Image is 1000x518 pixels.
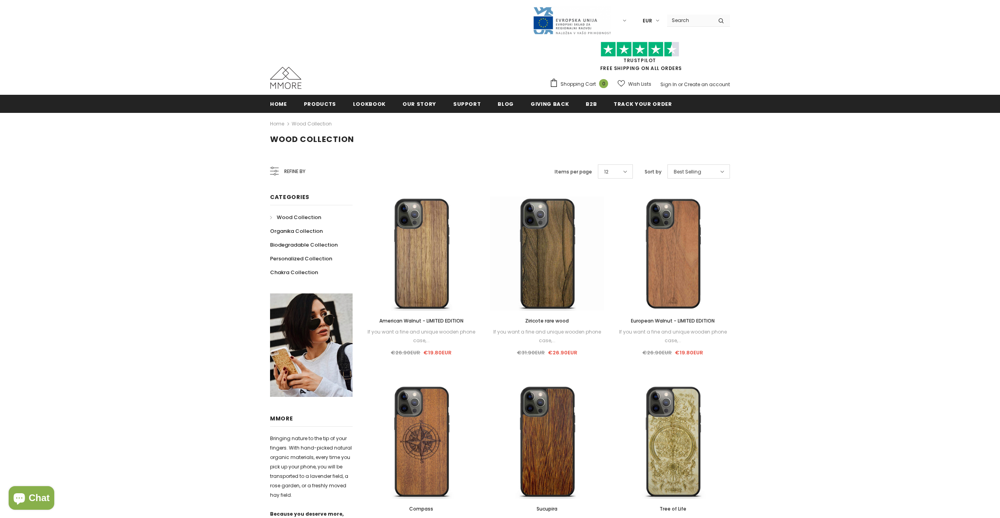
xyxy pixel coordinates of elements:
a: Chakra Collection [270,265,318,279]
span: support [453,100,481,108]
span: €19.80EUR [675,349,703,356]
span: €31.90EUR [517,349,545,356]
span: Personalized Collection [270,255,332,262]
a: Sucupira [490,505,604,513]
input: Search Site [667,15,712,26]
a: Products [304,95,336,112]
a: Wish Lists [618,77,651,91]
span: 0 [599,79,608,88]
span: Lookbook [353,100,386,108]
inbox-online-store-chat: Shopify online store chat [6,486,57,512]
span: European Walnut - LIMITED EDITION [631,317,715,324]
a: Shopping Cart 0 [550,78,612,90]
a: Giving back [531,95,569,112]
img: Trust Pilot Stars [601,42,679,57]
span: American Walnut - LIMITED EDITION [379,317,463,324]
span: Track your order [614,100,672,108]
span: Organika Collection [270,227,323,235]
span: Wish Lists [628,80,651,88]
div: If you want a fine and unique wooden phone case,... [364,328,478,345]
a: Blog [498,95,514,112]
span: Wood Collection [270,134,354,145]
a: Home [270,119,284,129]
img: Javni Razpis [533,6,611,35]
a: Compass [364,505,478,513]
a: European Walnut - LIMITED EDITION [616,317,730,325]
a: Home [270,95,287,112]
span: Compass [409,505,433,512]
a: Lookbook [353,95,386,112]
label: Sort by [645,168,662,176]
span: Categories [270,193,309,201]
span: €19.80EUR [423,349,452,356]
span: €26.90EUR [391,349,420,356]
span: Sucupira [537,505,557,512]
span: Shopping Cart [561,80,596,88]
a: support [453,95,481,112]
span: MMORE [270,415,293,422]
label: Items per page [555,168,592,176]
span: Biodegradable Collection [270,241,338,249]
span: Wood Collection [277,214,321,221]
span: €26.90EUR [642,349,672,356]
a: Sign In [660,81,677,88]
a: Organika Collection [270,224,323,238]
a: American Walnut - LIMITED EDITION [364,317,478,325]
span: Chakra Collection [270,269,318,276]
a: Create an account [684,81,730,88]
span: FREE SHIPPING ON ALL ORDERS [550,45,730,72]
a: Track your order [614,95,672,112]
span: Home [270,100,287,108]
span: Tree of Life [660,505,686,512]
a: Wood Collection [270,210,321,224]
span: Blog [498,100,514,108]
span: EUR [643,17,652,25]
span: Best Selling [674,168,701,176]
a: B2B [586,95,597,112]
span: 12 [604,168,608,176]
span: €26.90EUR [548,349,577,356]
a: Biodegradable Collection [270,238,338,252]
span: Refine by [284,167,305,176]
span: Giving back [531,100,569,108]
span: or [678,81,683,88]
div: If you want a fine and unique wooden phone case,... [490,328,604,345]
a: Tree of Life [616,505,730,513]
span: Our Story [403,100,436,108]
a: Trustpilot [623,57,656,64]
span: B2B [586,100,597,108]
span: Ziricote rare wood [525,317,569,324]
a: Javni Razpis [533,17,611,24]
div: If you want a fine and unique wooden phone case,... [616,328,730,345]
a: Personalized Collection [270,252,332,265]
a: Wood Collection [292,120,332,127]
img: MMORE Cases [270,67,301,89]
a: Our Story [403,95,436,112]
a: Ziricote rare wood [490,317,604,325]
p: Bringing nature to the tip of your fingers. With hand-picked natural organic materials, every tim... [270,434,353,500]
span: Products [304,100,336,108]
